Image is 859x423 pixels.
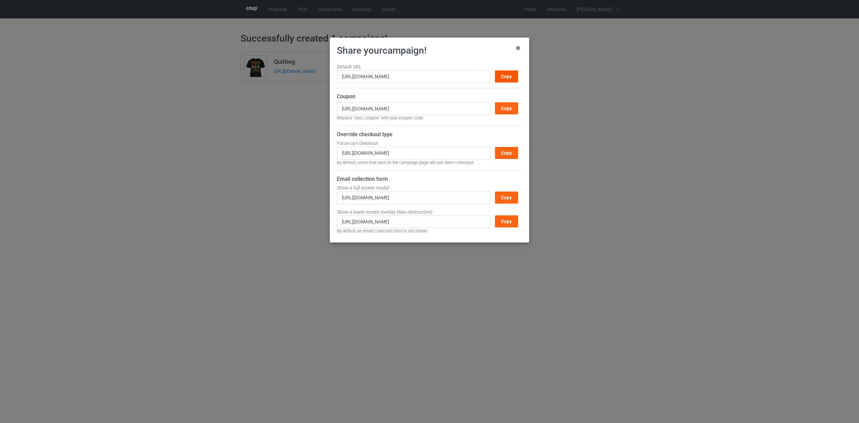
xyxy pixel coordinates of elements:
[337,209,522,216] div: Show a lower screen overlay (less obstructive)
[337,176,522,183] h4: Email collection form
[337,93,522,100] h4: Coupon
[337,185,522,192] div: Show a full-screen modal
[495,215,518,227] div: Copy
[495,192,518,204] div: Copy
[495,70,518,83] div: Copy
[337,45,522,57] h1: Share your campaign !
[337,131,522,138] h4: Override checkout type
[337,64,522,70] div: Default URL
[495,147,518,159] div: Copy
[495,102,518,114] div: Copy
[337,140,522,147] div: Force cart checkout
